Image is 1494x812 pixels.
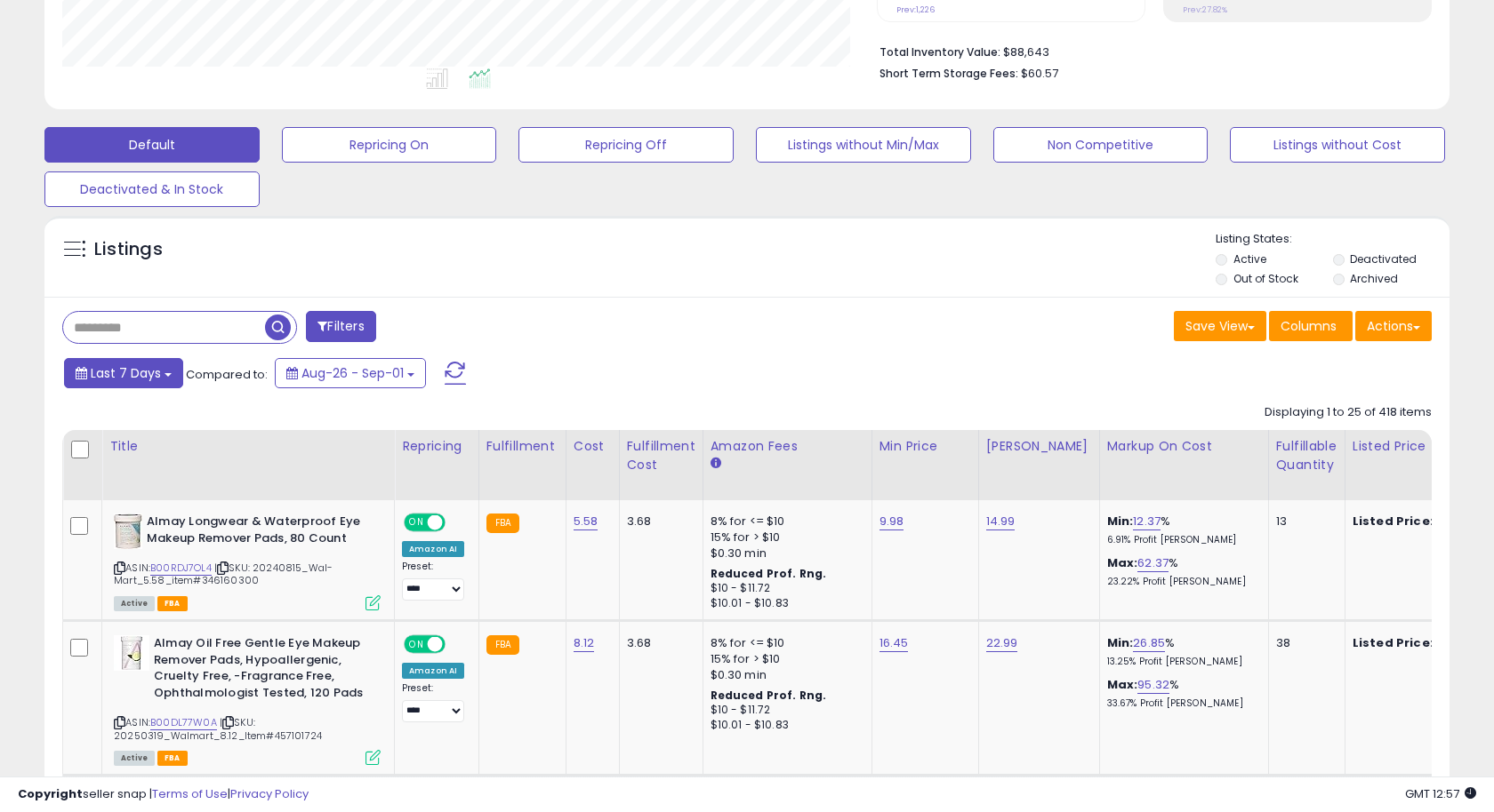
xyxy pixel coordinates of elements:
div: Preset: [402,561,465,601]
b: Total Inventory Value: [880,44,1000,60]
span: All listings currently available for purchase on Amazon [114,751,155,766]
small: Prev: 1,226 [896,4,935,15]
div: Repricing [402,437,471,456]
div: Amazon AI [402,541,464,557]
small: Amazon Fees. [711,456,721,472]
span: | SKU: 20240815_Wal-Mart_5.58_item#346160300 [114,561,333,587]
div: Fulfillable Quantity [1276,437,1337,474]
label: Active [1233,251,1266,267]
div: 15% for > $10 [711,651,858,667]
div: Fulfillment Cost [627,437,695,474]
th: The percentage added to the cost of goods (COGS) that forms the calculator for Min & Max prices. [1099,430,1268,500]
div: Amazon AI [402,663,464,679]
a: 22.99 [986,634,1018,652]
label: Archived [1350,271,1398,286]
span: FBA [157,596,188,611]
div: $10.01 - $10.83 [711,596,858,611]
label: Out of Stock [1233,271,1298,286]
button: Non Competitive [993,127,1209,163]
button: Repricing On [282,127,497,163]
button: Listings without Cost [1230,127,1445,163]
h5: Listings [94,237,163,262]
img: 31XrWgBB48L._SL40_.jpg [114,635,149,671]
span: All listings currently available for purchase on Amazon [114,596,155,611]
a: 95.32 [1137,676,1169,694]
button: Actions [1355,311,1432,341]
b: Almay Oil Free Gentle Eye Makeup Remover Pads, Hypoallergenic, Cruelty Free, -Fragrance Free, Oph... [154,635,370,705]
button: Listings without Min/Max [756,127,971,163]
div: % [1107,513,1255,546]
div: $10 - $11.72 [711,581,858,596]
div: Cost [574,437,612,456]
span: $60.57 [1021,65,1058,82]
button: Filters [306,311,375,342]
b: Listed Price: [1353,634,1434,651]
a: 26.85 [1133,634,1165,652]
span: Compared to: [186,366,268,383]
div: 8% for <= $10 [711,513,858,529]
div: Title [109,437,387,456]
a: 5.58 [574,513,598,530]
button: Columns [1269,311,1353,341]
a: 8.12 [574,634,595,652]
div: Displaying 1 to 25 of 418 items [1265,404,1432,421]
div: ASIN: [114,513,381,609]
div: Amazon Fees [711,437,864,456]
button: Last 7 Days [64,358,183,388]
b: Listed Price: [1353,513,1434,529]
div: Min Price [880,437,971,456]
div: 38 [1276,635,1331,651]
div: $10 - $11.72 [711,703,858,718]
p: Listing States: [1216,231,1449,248]
div: $10.01 - $10.83 [711,718,858,733]
div: 15% for > $10 [711,529,858,545]
div: % [1107,555,1255,588]
b: Almay Longwear & Waterproof Eye Makeup Remover Pads, 80 Count [147,513,363,551]
b: Reduced Prof. Rng. [711,566,827,581]
div: 13 [1276,513,1331,529]
a: Terms of Use [152,785,228,802]
div: [PERSON_NAME] [986,437,1092,456]
div: % [1107,677,1255,710]
button: Deactivated & In Stock [44,171,260,207]
div: seller snap | | [18,786,309,803]
small: FBA [486,635,519,655]
div: $0.30 min [711,667,858,683]
span: ON [406,515,428,530]
a: 12.37 [1133,513,1161,530]
small: Prev: 27.82% [1183,4,1227,15]
button: Default [44,127,260,163]
b: Max: [1107,676,1138,693]
small: FBA [486,513,519,533]
strong: Copyright [18,785,83,802]
span: OFF [443,515,471,530]
li: $88,643 [880,40,1418,61]
div: Fulfillment [486,437,558,456]
a: Privacy Policy [230,785,309,802]
a: 62.37 [1137,554,1169,572]
button: Save View [1174,311,1266,341]
span: | SKU: 20250319_Walmart_8.12_Item#457101724 [114,715,322,742]
p: 23.22% Profit [PERSON_NAME] [1107,576,1255,588]
span: FBA [157,751,188,766]
p: 13.25% Profit [PERSON_NAME] [1107,656,1255,668]
div: $0.30 min [711,545,858,561]
b: Short Term Storage Fees: [880,66,1018,81]
span: Columns [1281,317,1337,335]
div: 3.68 [627,635,689,651]
span: ON [406,637,428,652]
b: Reduced Prof. Rng. [711,688,827,703]
div: 3.68 [627,513,689,529]
p: 6.91% Profit [PERSON_NAME] [1107,534,1255,546]
p: 33.67% Profit [PERSON_NAME] [1107,697,1255,710]
a: B00RDJ7OL4 [150,561,212,576]
a: 14.99 [986,513,1016,530]
div: % [1107,635,1255,668]
span: Last 7 Days [91,364,161,382]
a: 9.98 [880,513,904,530]
b: Min: [1107,634,1134,651]
img: 51QxO3m8aML._SL40_.jpg [114,513,142,549]
b: Min: [1107,513,1134,529]
span: 2025-09-9 12:57 GMT [1405,785,1476,802]
a: B00DL77W0A [150,715,217,730]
